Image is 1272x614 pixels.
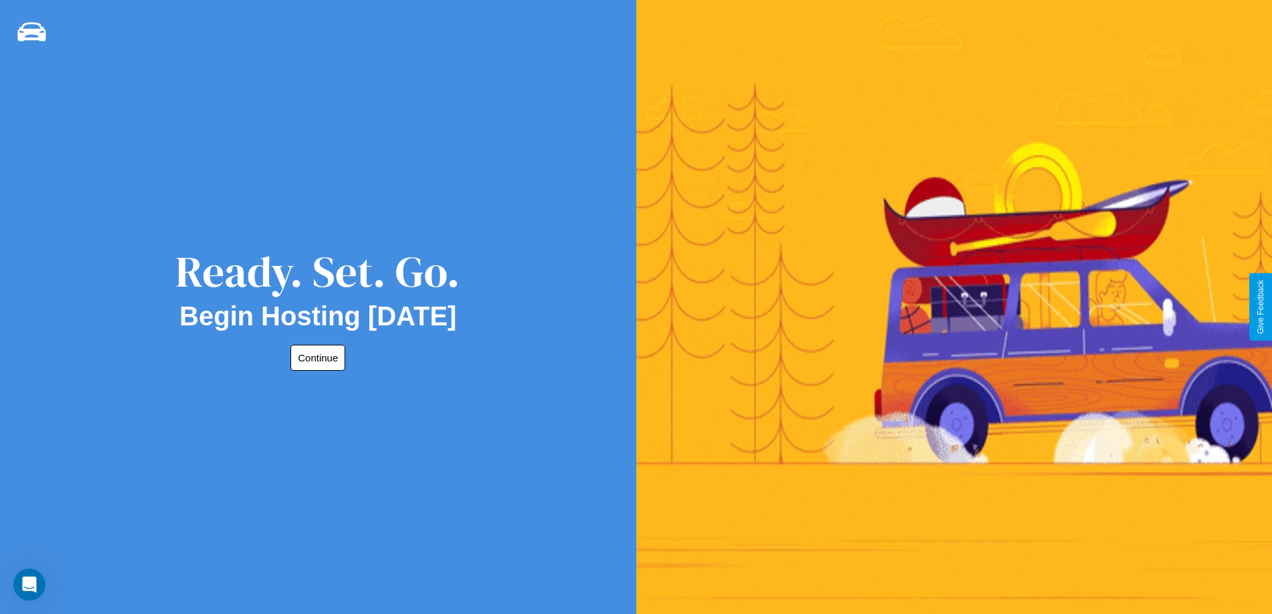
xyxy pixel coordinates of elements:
h2: Begin Hosting [DATE] [180,301,457,331]
iframe: Intercom live chat [13,569,45,601]
div: Give Feedback [1256,280,1265,334]
button: Continue [290,345,345,371]
div: Ready. Set. Go. [176,242,460,301]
